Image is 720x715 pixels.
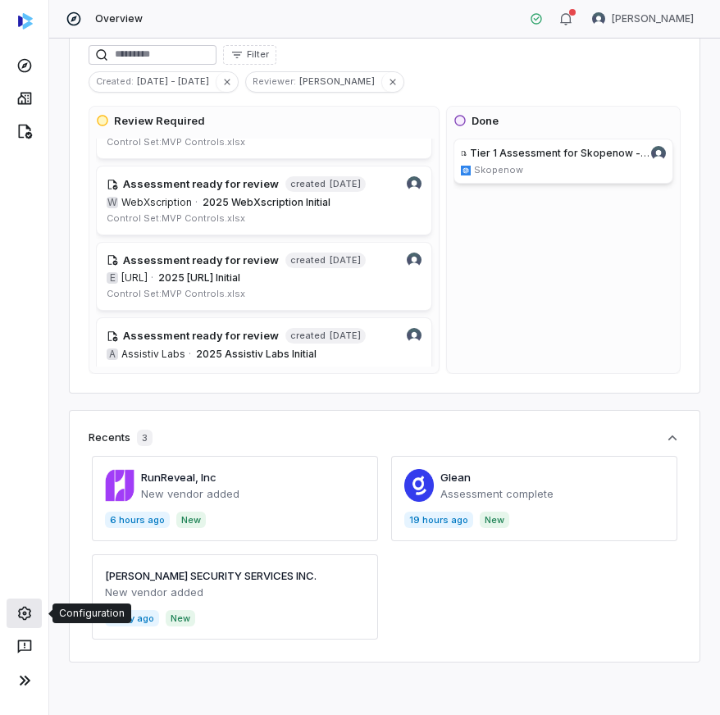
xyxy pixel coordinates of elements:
[440,471,471,484] a: Glean
[107,212,245,224] span: Control Set: MVP Controls.xlsx
[651,146,666,161] img: Tomo Majima avatar
[189,348,191,361] span: ·
[196,348,317,360] span: 2025 Assistiv Labs Initial
[96,166,432,235] a: Tomo Majima avatarAssessment ready for reviewcreated[DATE]WWebXscription·2025 WebXscription Initi...
[329,178,361,190] span: [DATE]
[195,196,198,209] span: ·
[141,471,216,484] a: RunReveal, Inc
[407,253,422,267] img: Tomo Majima avatar
[592,12,605,25] img: Tomo Majima avatar
[18,13,33,30] img: svg%3e
[299,74,381,89] span: [PERSON_NAME]
[453,139,673,184] a: Tier 1 Assessment for Skopenow - (TPRM) Skopenow procurement - 46989Tomo Majima avatarskopenow.co...
[151,271,153,285] span: ·
[89,430,681,446] button: Recents3
[223,45,276,65] button: Filter
[612,12,694,25] span: [PERSON_NAME]
[123,176,279,193] h4: Assessment ready for review
[329,254,361,266] span: [DATE]
[158,271,240,284] span: 2025 [URL] Initial
[121,348,185,361] span: Assistiv Labs
[114,113,205,130] h3: Review Required
[290,178,326,190] span: created
[247,48,269,61] span: Filter
[89,74,137,89] span: Created :
[107,364,245,376] span: Control Set: MVP Controls.xlsx
[329,330,361,342] span: [DATE]
[107,136,245,148] span: Control Set: MVP Controls.xlsx
[203,196,330,208] span: 2025 WebXscription Initial
[96,242,432,312] a: Tomo Majima avatarAssessment ready for reviewcreated[DATE]E[URL]·2025 [URL] InitialControl Set:MV...
[582,7,704,31] button: Tomo Majima avatar[PERSON_NAME]
[105,569,317,582] a: [PERSON_NAME] SECURITY SERVICES INC.
[123,328,279,344] h4: Assessment ready for review
[89,430,153,446] div: Recents
[59,607,125,620] div: Configuration
[121,271,148,285] span: [URL]
[137,74,216,89] span: [DATE] - [DATE]
[96,317,432,387] a: Tomo Majima avatarAssessment ready for reviewcreated[DATE]AAssistiv Labs·2025 Assistiv Labs Initi...
[474,164,523,176] span: Skopenow
[407,328,422,343] img: Tomo Majima avatar
[123,253,279,269] h4: Assessment ready for review
[407,176,422,191] img: Tomo Majima avatar
[107,288,245,299] span: Control Set: MVP Controls.xlsx
[290,330,326,342] span: created
[246,74,299,89] span: Reviewer :
[121,196,192,209] span: WebXscription
[137,430,153,446] span: 3
[95,12,143,25] span: Overview
[290,254,326,266] span: created
[472,113,499,130] h3: Done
